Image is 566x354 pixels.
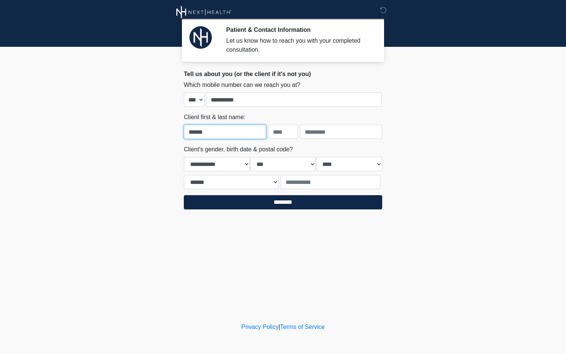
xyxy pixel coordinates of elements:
div: Let us know how to reach you with your completed consultation. [226,36,371,54]
h2: Patient & Contact Information [226,26,371,33]
img: Agent Avatar [189,26,212,49]
h2: Tell us about you (or the client if it's not you) [184,70,382,78]
img: Next Health Wellness Logo [176,6,231,19]
a: Terms of Service [280,324,325,330]
label: Client first & last name: [184,113,246,122]
a: Privacy Policy [241,324,279,330]
label: Client's gender, birth date & postal code? [184,145,293,154]
a: | [279,324,280,330]
label: Which mobile number can we reach you at? [184,81,300,90]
